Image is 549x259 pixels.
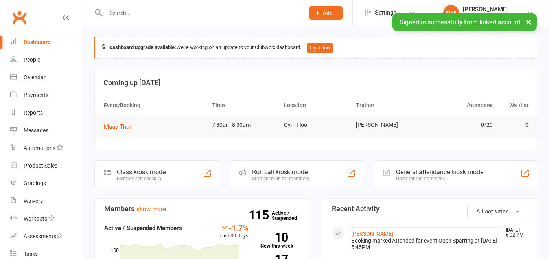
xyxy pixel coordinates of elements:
a: Product Sales [10,157,83,175]
span: Settings [375,4,396,22]
div: Booking marked Attended for event Open Sparring at [DATE] 5:45PM [351,237,499,251]
th: Event/Booking [100,95,208,115]
a: Assessments [10,228,83,245]
a: Payments [10,86,83,104]
div: Calendar [24,74,46,80]
h3: Recent Activity [332,205,528,213]
div: Class kiosk mode [117,168,166,176]
th: Waitlist [496,95,532,115]
button: Try it now [307,43,333,53]
strong: Dashboard upgrade available: [109,44,176,50]
a: Clubworx [9,8,29,27]
td: 7:30am-8:30am [208,116,280,134]
td: [PERSON_NAME] [352,116,424,134]
td: 0/20 [424,116,496,134]
div: Gradings [24,180,46,186]
strong: 115 [249,209,272,221]
div: We're working on an update to your Clubworx dashboard. [94,37,538,59]
strong: Active / Suspended Members [104,224,182,232]
div: Automations [24,145,55,151]
div: Workouts [24,215,47,222]
input: Search... [103,7,299,18]
span: Add [323,10,333,16]
div: Dashboard [24,39,51,45]
span: All activities [476,208,509,215]
div: DM [443,5,459,21]
a: Messages [10,122,83,139]
a: Gradings [10,175,83,192]
div: Product Sales [24,162,57,169]
button: × [521,13,536,30]
button: Muay Thai [104,122,136,131]
span: Signed in successfully from linked account. [400,18,522,26]
h3: Coming up [DATE] [103,79,529,87]
button: All activities [467,205,528,218]
div: DM Muay Thai & Fitness [463,13,521,20]
div: Roll call kiosk mode [252,168,309,176]
button: Add [309,6,343,20]
th: Attendees [424,95,496,115]
a: Calendar [10,69,83,86]
td: 0 [496,116,532,134]
div: Payments [24,92,48,98]
a: Workouts [10,210,83,228]
div: General attendance kiosk mode [396,168,483,176]
div: Great for the front desk [396,176,483,181]
div: Messages [24,127,48,133]
th: Trainer [352,95,424,115]
div: Reports [24,109,43,116]
div: Member self check-in [117,176,166,181]
time: [DATE] 6:02 PM [502,228,528,238]
span: Muay Thai [104,123,131,130]
a: Waivers [10,192,83,210]
div: -1.7% [219,223,249,232]
a: Reports [10,104,83,122]
div: People [24,57,40,63]
a: Automations [10,139,83,157]
a: Dashboard [10,33,83,51]
div: Last 30 Days [219,223,249,240]
th: Time [208,95,280,115]
div: Waivers [24,198,43,204]
a: 10New this week [260,233,300,248]
h3: Members [104,205,300,213]
div: Staff check-in for members [252,176,309,181]
a: [PERSON_NAME] [351,231,393,237]
strong: 10 [260,232,288,243]
div: Tasks [24,251,38,257]
a: 115Active / Suspended [272,204,306,226]
th: Location [280,95,352,115]
a: show more [136,206,166,213]
td: Gym Floor [280,116,352,134]
a: People [10,51,83,69]
div: Assessments [24,233,63,239]
div: [PERSON_NAME] [463,6,521,13]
